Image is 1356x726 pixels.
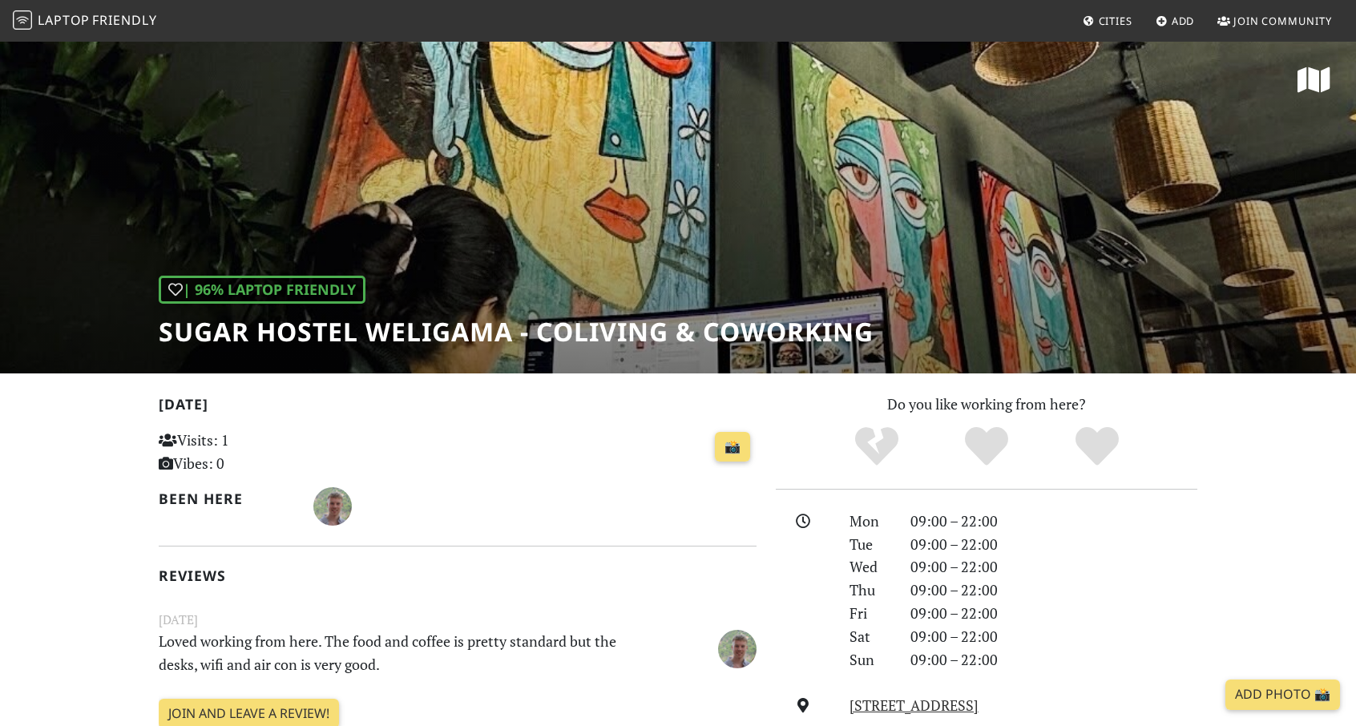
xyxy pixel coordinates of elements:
[13,7,157,35] a: LaptopFriendly LaptopFriendly
[159,276,365,304] div: | 96% Laptop Friendly
[13,10,32,30] img: LaptopFriendly
[1042,425,1152,469] div: Definitely!
[718,637,757,656] span: Oliver Donohue
[149,630,664,676] p: Loved working from here. The food and coffee is pretty standard but the desks, wifi and air con i...
[313,487,352,526] img: 5979-oliver.jpg
[1233,14,1332,28] span: Join Community
[1225,680,1340,710] a: Add Photo 📸
[840,555,901,579] div: Wed
[1172,14,1195,28] span: Add
[718,630,757,668] img: 5979-oliver.jpg
[901,510,1207,533] div: 09:00 – 22:00
[92,11,156,29] span: Friendly
[313,495,352,514] span: Oliver Donohue
[149,610,766,630] small: [DATE]
[901,648,1207,672] div: 09:00 – 22:00
[776,393,1197,416] p: Do you like working from here?
[850,696,979,715] a: [STREET_ADDRESS]
[159,567,757,584] h2: Reviews
[1076,6,1139,35] a: Cities
[840,579,901,602] div: Thu
[715,432,750,462] a: 📸
[840,625,901,648] div: Sat
[901,533,1207,556] div: 09:00 – 22:00
[821,425,932,469] div: No
[159,490,294,507] h2: Been here
[840,533,901,556] div: Tue
[1211,6,1338,35] a: Join Community
[840,602,901,625] div: Fri
[38,11,90,29] span: Laptop
[159,396,757,419] h2: [DATE]
[159,317,874,347] h1: Sugar Hostel Weligama - Coliving & Coworking
[1099,14,1132,28] span: Cities
[159,429,345,475] p: Visits: 1 Vibes: 0
[901,579,1207,602] div: 09:00 – 22:00
[840,648,901,672] div: Sun
[1149,6,1201,35] a: Add
[901,602,1207,625] div: 09:00 – 22:00
[901,625,1207,648] div: 09:00 – 22:00
[901,555,1207,579] div: 09:00 – 22:00
[840,510,901,533] div: Mon
[931,425,1042,469] div: Yes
